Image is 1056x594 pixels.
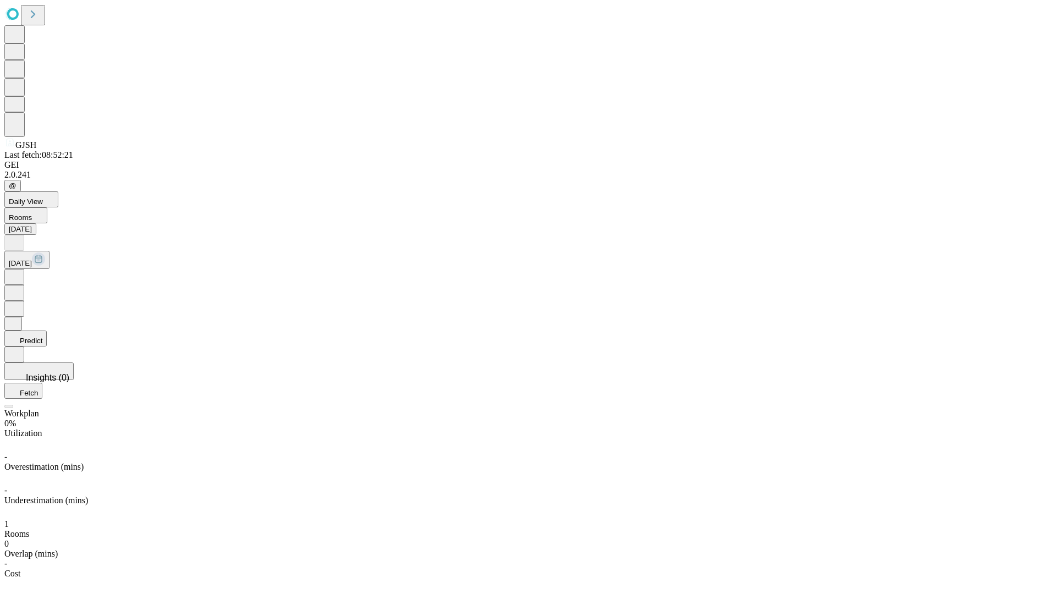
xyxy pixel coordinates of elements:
[15,140,36,150] span: GJSH
[4,539,9,548] span: 0
[4,383,42,399] button: Fetch
[4,559,7,568] span: -
[4,362,74,380] button: Insights (0)
[4,331,47,346] button: Predict
[4,569,20,578] span: Cost
[4,207,47,223] button: Rooms
[4,409,39,418] span: Workplan
[4,462,84,471] span: Overestimation (mins)
[4,428,42,438] span: Utilization
[26,373,69,382] span: Insights (0)
[4,419,16,428] span: 0%
[4,160,1052,170] div: GEI
[4,549,58,558] span: Overlap (mins)
[4,496,88,505] span: Underestimation (mins)
[9,182,16,190] span: @
[4,191,58,207] button: Daily View
[9,213,32,222] span: Rooms
[4,180,21,191] button: @
[4,519,9,529] span: 1
[9,259,32,267] span: [DATE]
[4,251,50,269] button: [DATE]
[4,529,29,538] span: Rooms
[4,150,73,159] span: Last fetch: 08:52:21
[4,223,36,235] button: [DATE]
[4,170,1052,180] div: 2.0.241
[9,197,43,206] span: Daily View
[4,486,7,495] span: -
[4,452,7,461] span: -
